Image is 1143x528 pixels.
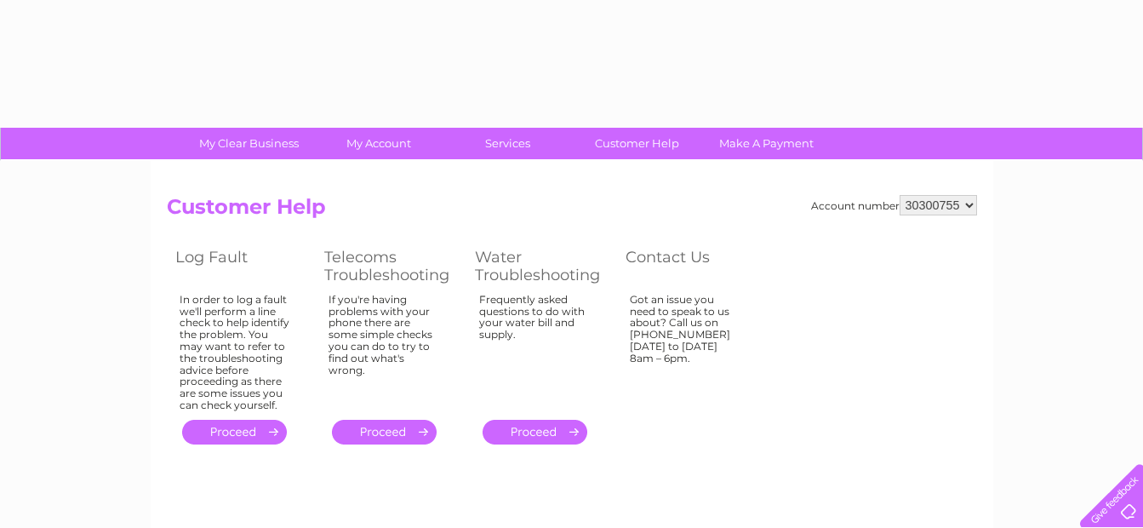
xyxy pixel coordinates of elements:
a: . [483,420,587,445]
a: . [332,420,437,445]
h2: Customer Help [167,195,977,227]
th: Telecoms Troubleshooting [316,244,466,289]
a: Services [437,128,578,159]
a: . [182,420,287,445]
div: Account number [811,195,977,215]
a: Customer Help [567,128,707,159]
div: Got an issue you need to speak to us about? Call us on [PHONE_NUMBER] [DATE] to [DATE] 8am – 6pm. [630,294,740,405]
a: My Clear Business [179,128,319,159]
a: Make A Payment [696,128,837,159]
div: Frequently asked questions to do with your water bill and supply. [479,294,592,405]
div: In order to log a fault we'll perform a line check to help identify the problem. You may want to ... [180,294,290,411]
th: Contact Us [617,244,766,289]
th: Log Fault [167,244,316,289]
th: Water Troubleshooting [466,244,617,289]
div: If you're having problems with your phone there are some simple checks you can do to try to find ... [329,294,441,405]
a: My Account [308,128,449,159]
